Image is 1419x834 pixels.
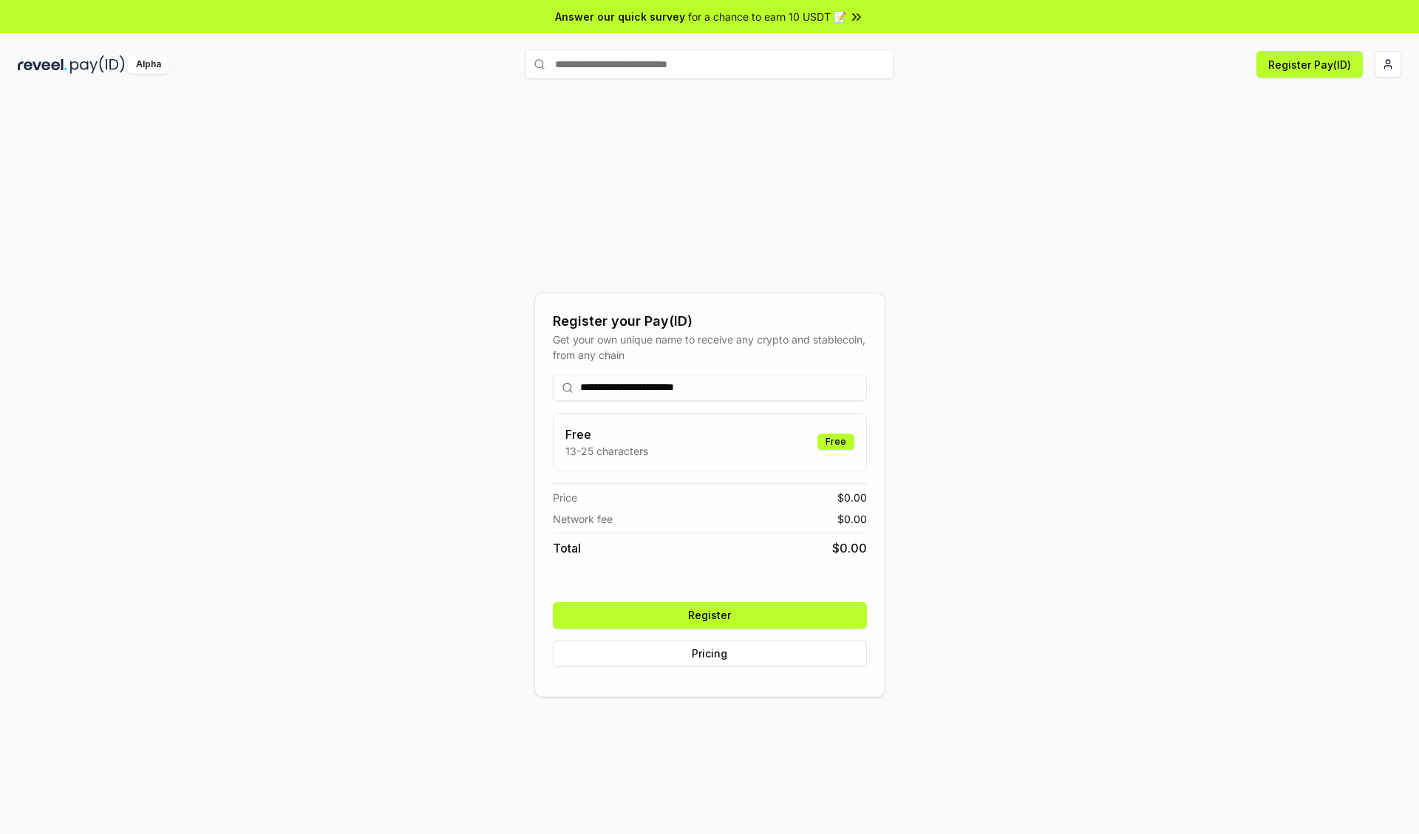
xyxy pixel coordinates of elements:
[832,539,867,557] span: $ 0.00
[817,434,854,450] div: Free
[553,311,867,332] div: Register your Pay(ID)
[553,511,613,527] span: Network fee
[553,332,867,363] div: Get your own unique name to receive any crypto and stablecoin, from any chain
[553,539,581,557] span: Total
[18,55,67,74] img: reveel_dark
[688,9,846,24] span: for a chance to earn 10 USDT 📝
[553,640,867,667] button: Pricing
[565,443,648,459] p: 13-25 characters
[70,55,125,74] img: pay_id
[837,490,867,505] span: $ 0.00
[553,602,867,629] button: Register
[837,511,867,527] span: $ 0.00
[553,490,577,505] span: Price
[1256,51,1363,78] button: Register Pay(ID)
[565,425,648,443] h3: Free
[128,55,169,74] div: Alpha
[555,9,685,24] span: Answer our quick survey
